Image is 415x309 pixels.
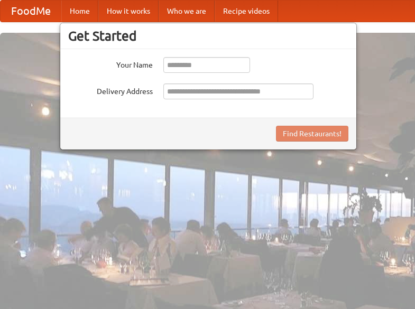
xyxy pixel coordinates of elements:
[215,1,278,22] a: Recipe videos
[68,57,153,70] label: Your Name
[68,28,348,44] h3: Get Started
[98,1,159,22] a: How it works
[276,126,348,142] button: Find Restaurants!
[159,1,215,22] a: Who we are
[1,1,61,22] a: FoodMe
[68,83,153,97] label: Delivery Address
[61,1,98,22] a: Home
